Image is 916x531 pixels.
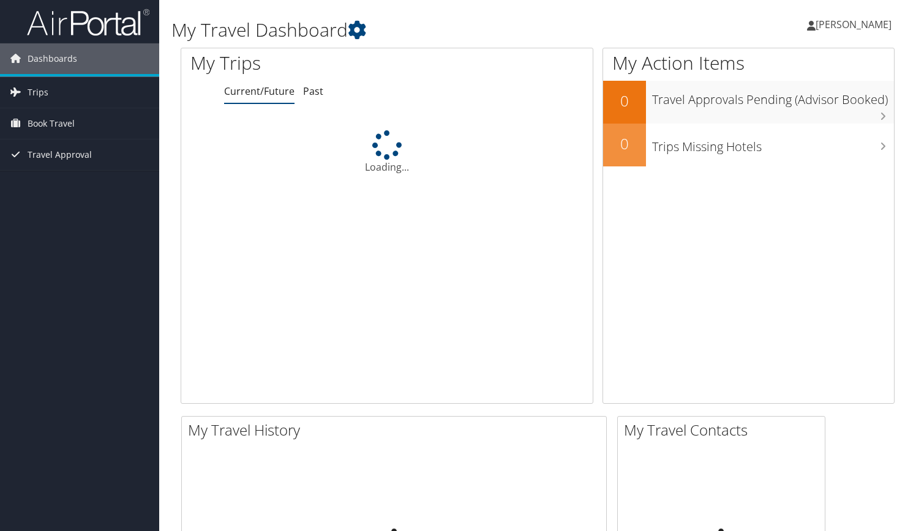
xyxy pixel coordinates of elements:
[303,84,323,98] a: Past
[603,81,894,124] a: 0Travel Approvals Pending (Advisor Booked)
[603,133,646,154] h2: 0
[603,50,894,76] h1: My Action Items
[28,139,92,170] span: Travel Approval
[603,91,646,111] h2: 0
[624,420,825,440] h2: My Travel Contacts
[27,8,149,37] img: airportal-logo.png
[28,108,75,139] span: Book Travel
[28,77,48,108] span: Trips
[603,124,894,166] a: 0Trips Missing Hotels
[807,6,904,43] a: [PERSON_NAME]
[28,43,77,74] span: Dashboards
[652,132,894,155] h3: Trips Missing Hotels
[190,50,412,76] h1: My Trips
[181,130,593,174] div: Loading...
[188,420,606,440] h2: My Travel History
[224,84,295,98] a: Current/Future
[816,18,892,31] span: [PERSON_NAME]
[652,85,894,108] h3: Travel Approvals Pending (Advisor Booked)
[171,17,659,43] h1: My Travel Dashboard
